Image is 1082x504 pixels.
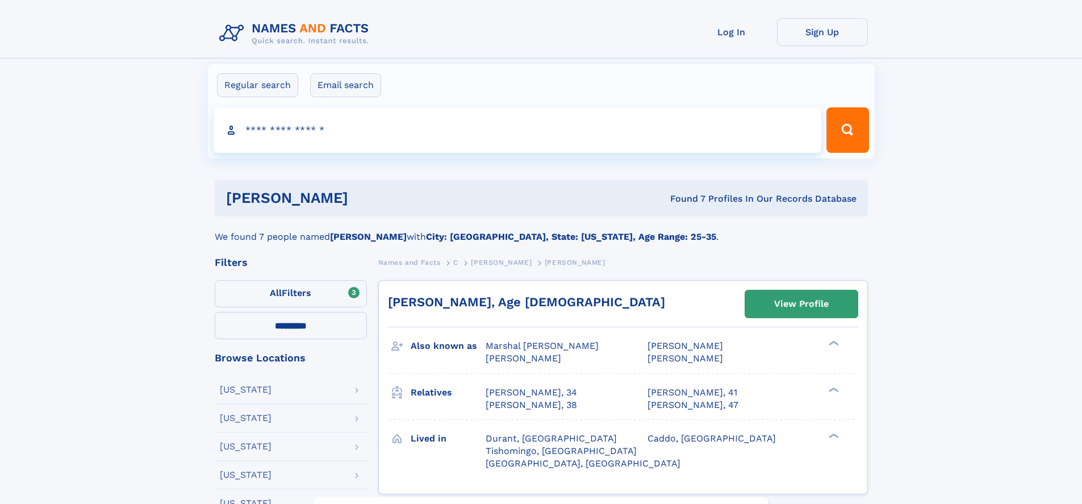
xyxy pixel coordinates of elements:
img: Logo Names and Facts [215,18,378,49]
span: [PERSON_NAME] [545,259,605,266]
a: [PERSON_NAME], Age [DEMOGRAPHIC_DATA] [388,295,665,309]
label: Email search [310,73,381,97]
span: Marshal [PERSON_NAME] [486,340,599,351]
h3: Lived in [411,429,486,448]
input: search input [214,107,822,153]
span: [PERSON_NAME] [647,340,723,351]
h3: Relatives [411,383,486,402]
span: [PERSON_NAME] [647,353,723,364]
span: [GEOGRAPHIC_DATA], [GEOGRAPHIC_DATA] [486,458,680,469]
span: All [270,288,282,298]
a: View Profile [745,290,858,318]
h1: [PERSON_NAME] [226,191,509,205]
div: [US_STATE] [220,385,271,394]
span: [PERSON_NAME] [471,259,532,266]
label: Filters [215,280,367,307]
label: Regular search [217,73,298,97]
a: Log In [686,18,777,46]
a: [PERSON_NAME], 38 [486,399,577,411]
div: We found 7 people named with . [215,216,868,244]
span: Durant, [GEOGRAPHIC_DATA] [486,433,617,444]
a: [PERSON_NAME], 34 [486,386,577,399]
a: Names and Facts [378,255,441,269]
a: [PERSON_NAME], 41 [647,386,737,399]
span: C [453,259,458,266]
span: Caddo, [GEOGRAPHIC_DATA] [647,433,776,444]
div: Found 7 Profiles In Our Records Database [509,193,857,205]
div: [US_STATE] [220,470,271,480]
b: City: [GEOGRAPHIC_DATA], State: [US_STATE], Age Range: 25-35 [426,231,716,242]
div: ❯ [826,386,839,393]
a: [PERSON_NAME], 47 [647,399,738,411]
div: Filters [215,257,367,268]
span: [PERSON_NAME] [486,353,561,364]
span: Tishomingo, [GEOGRAPHIC_DATA] [486,445,637,456]
a: [PERSON_NAME] [471,255,532,269]
a: Sign Up [777,18,868,46]
div: [US_STATE] [220,442,271,451]
div: [US_STATE] [220,414,271,423]
div: ❯ [826,340,839,347]
div: View Profile [774,291,829,317]
div: ❯ [826,432,839,439]
b: [PERSON_NAME] [330,231,407,242]
button: Search Button [826,107,868,153]
a: C [453,255,458,269]
h3: Also known as [411,336,486,356]
div: Browse Locations [215,353,367,363]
